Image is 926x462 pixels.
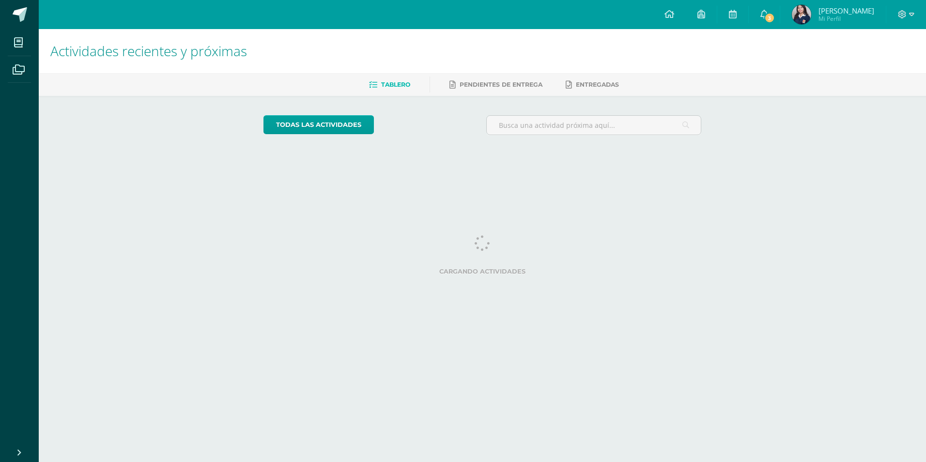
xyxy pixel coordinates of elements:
span: Mi Perfil [818,15,874,23]
input: Busca una actividad próxima aquí... [487,116,701,135]
span: Entregadas [576,81,619,88]
img: 67c4ef0f16adb511860dd0d14abad840.png [792,5,811,24]
a: Entregadas [566,77,619,92]
a: Tablero [369,77,410,92]
span: Actividades recientes y próximas [50,42,247,60]
span: 3 [764,13,775,23]
span: [PERSON_NAME] [818,6,874,15]
a: Pendientes de entrega [449,77,542,92]
a: todas las Actividades [263,115,374,134]
span: Pendientes de entrega [460,81,542,88]
label: Cargando actividades [263,268,702,275]
span: Tablero [381,81,410,88]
